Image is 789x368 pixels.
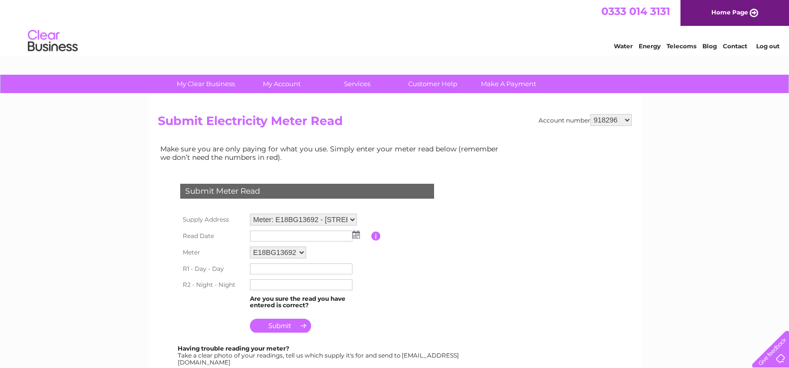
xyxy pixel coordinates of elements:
[178,345,289,352] b: Having trouble reading your meter?
[180,184,434,199] div: Submit Meter Read
[160,5,630,48] div: Clear Business is a trading name of Verastar Limited (registered in [GEOGRAPHIC_DATA] No. 3667643...
[392,75,474,93] a: Customer Help
[467,75,550,93] a: Make A Payment
[601,5,670,17] a: 0333 014 3131
[316,75,398,93] a: Services
[667,42,696,50] a: Telecoms
[371,232,381,241] input: Information
[639,42,661,50] a: Energy
[158,114,632,133] h2: Submit Electricity Meter Read
[756,42,780,50] a: Log out
[702,42,717,50] a: Blog
[247,293,371,312] td: Are you sure the read you have entered is correct?
[250,319,311,333] input: Submit
[178,211,247,228] th: Supply Address
[27,26,78,56] img: logo.png
[158,142,506,163] td: Make sure you are only paying for what you use. Simply enter your meter read below (remember we d...
[178,244,247,261] th: Meter
[723,42,747,50] a: Contact
[178,261,247,277] th: R1 - Day - Day
[352,231,360,239] img: ...
[178,345,460,366] div: Take a clear photo of your readings, tell us which supply it's for and send to [EMAIL_ADDRESS][DO...
[178,228,247,244] th: Read Date
[240,75,323,93] a: My Account
[178,277,247,293] th: R2 - Night - Night
[614,42,633,50] a: Water
[165,75,247,93] a: My Clear Business
[539,114,632,126] div: Account number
